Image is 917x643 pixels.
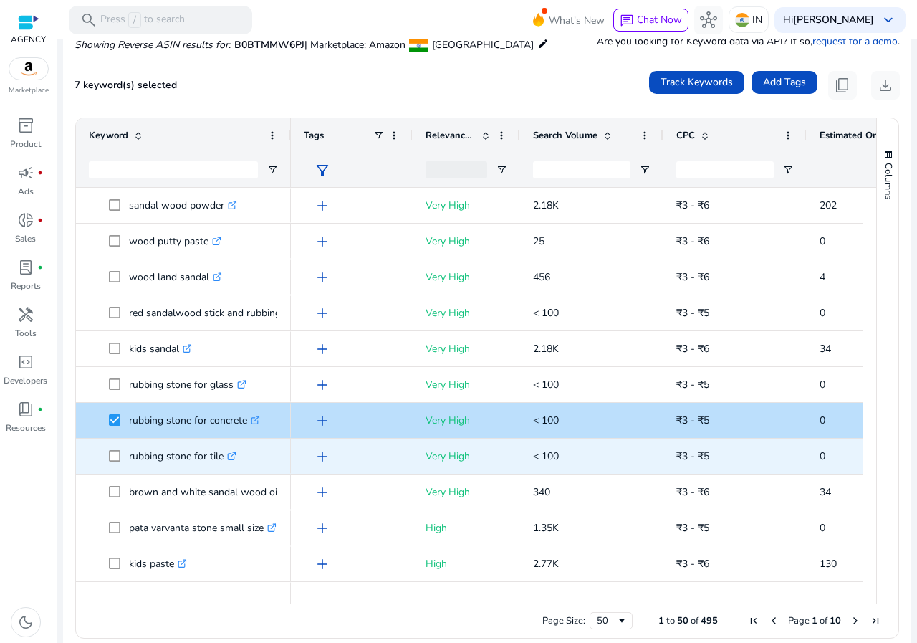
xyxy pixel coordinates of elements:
p: Resources [6,421,46,434]
span: 2.18K [533,342,559,356]
p: Very High [426,191,507,220]
span: 0 [820,449,825,463]
span: What's New [549,8,605,33]
i: Showing Reverse ASIN results for: [75,38,231,52]
span: of [820,614,827,627]
span: add [314,556,331,573]
span: Page [788,614,810,627]
button: Open Filter Menu [639,164,650,176]
div: Last Page [870,615,881,627]
span: 1.35K [533,521,559,535]
p: chakla [129,585,170,614]
button: download [871,71,900,100]
span: 495 [701,614,718,627]
span: 0 [820,414,825,427]
span: CPC [676,129,695,142]
span: campaign [17,164,34,181]
span: 4 [820,270,825,284]
p: pata varvanta stone small size [129,513,277,543]
b: [PERSON_NAME] [793,13,874,27]
span: 130 [820,557,837,571]
p: Very High [426,227,507,256]
div: 50 [597,614,616,627]
p: Press to search [100,12,185,28]
p: sandal wood powder [129,191,237,220]
span: / [128,12,141,28]
p: kids paste [129,549,187,578]
span: Keyword [89,129,128,142]
span: < 100 [533,378,559,391]
span: Relevance Score [426,129,476,142]
span: 25 [533,234,544,248]
p: Very High [426,262,507,292]
span: < 100 [533,414,559,427]
button: Track Keywords [649,71,744,94]
span: 0 [820,521,825,535]
span: ₹3 - ₹6 [676,270,709,284]
span: [GEOGRAPHIC_DATA] [432,38,534,52]
img: in.svg [735,13,749,27]
span: of [691,614,698,627]
span: Track Keywords [661,75,733,90]
p: IN [752,7,762,32]
span: < 100 [533,306,559,320]
span: 7 keyword(s) selected [75,78,177,92]
span: 1 [812,614,817,627]
span: Search Volume [533,129,597,142]
span: ₹3 - ₹5 [676,414,709,427]
p: Very High [426,406,507,435]
p: Very High [426,477,507,507]
span: ₹3 - ₹5 [676,306,709,320]
p: Very High [426,370,507,399]
p: rubbing stone for concrete [129,406,260,435]
span: lab_profile [17,259,34,276]
span: book_4 [17,401,34,418]
p: Developers [4,374,47,387]
span: ₹3 - ₹6 [676,234,709,248]
span: add [314,305,331,322]
span: ₹3 - ₹6 [676,342,709,356]
span: download [877,77,894,94]
span: hub [700,11,717,29]
span: inventory_2 [17,117,34,134]
span: 0 [820,306,825,320]
span: ₹3 - ₹6 [676,557,709,571]
p: Marketplace [9,85,49,96]
p: Sales [15,232,36,245]
div: Previous Page [768,615,779,627]
span: keyboard_arrow_down [880,11,897,29]
span: 202 [820,199,837,212]
p: kids sandal [129,334,192,363]
span: Columns [882,163,895,199]
span: Chat Now [637,13,682,27]
span: B0BTMMW6PJ [234,38,304,52]
p: Very High [426,298,507,328]
p: wood land sandal [129,262,222,292]
span: fiber_manual_record [37,406,43,412]
p: High [426,513,507,543]
button: hub [694,6,723,34]
div: First Page [748,615,759,627]
img: amazon.svg [9,58,48,80]
p: Very High [426,442,507,471]
p: Product [10,138,41,151]
span: handyman [17,306,34,323]
span: 456 [533,270,550,284]
span: add [314,484,331,501]
input: CPC Filter Input [676,161,774,178]
button: Open Filter Menu [496,164,507,176]
button: Open Filter Menu [267,164,278,176]
span: 34 [820,342,831,356]
p: wood putty paste [129,227,221,256]
span: add [314,376,331,394]
div: Page Size [590,612,633,629]
span: add [314,197,331,214]
span: 10 [830,614,841,627]
span: add [314,520,331,537]
div: Next Page [850,615,861,627]
p: Reports [11,280,41,292]
p: Hi [783,15,874,25]
span: fiber_manual_record [37,170,43,176]
p: Tools [15,327,37,340]
span: 0 [820,234,825,248]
